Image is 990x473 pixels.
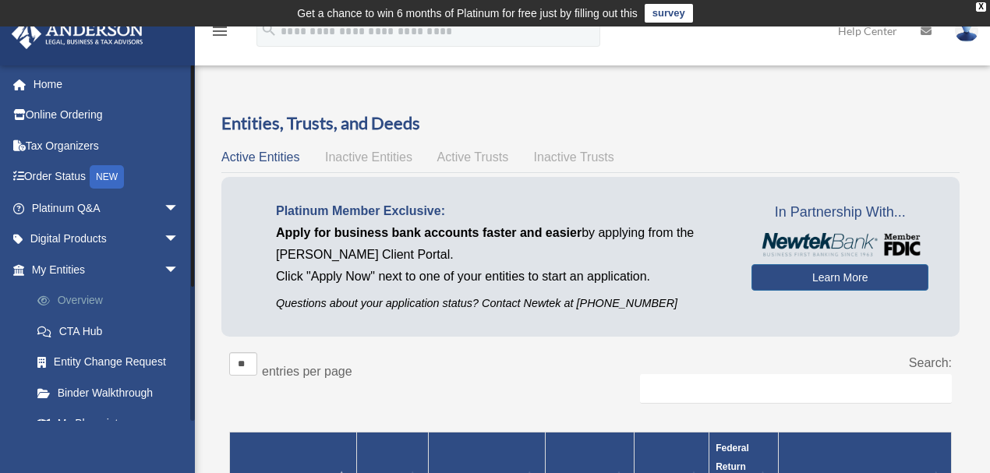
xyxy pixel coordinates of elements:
a: Platinum Q&Aarrow_drop_down [11,192,203,224]
i: search [260,21,278,38]
a: Binder Walkthrough [22,377,203,408]
a: Digital Productsarrow_drop_down [11,224,203,255]
p: Click "Apply Now" next to one of your entities to start an application. [276,266,728,288]
a: Home [11,69,203,100]
p: Platinum Member Exclusive: [276,200,728,222]
a: Online Ordering [11,100,203,131]
img: Anderson Advisors Platinum Portal [7,19,148,49]
img: NewtekBankLogoSM.png [759,233,921,256]
a: Order StatusNEW [11,161,203,193]
span: arrow_drop_down [164,254,195,286]
a: menu [210,27,229,41]
span: Active Entities [221,150,299,164]
a: Tax Organizers [11,130,203,161]
span: Apply for business bank accounts faster and easier [276,226,582,239]
a: My Blueprint [22,408,203,439]
p: Questions about your application status? Contact Newtek at [PHONE_NUMBER] [276,294,728,313]
h3: Entities, Trusts, and Deeds [221,111,960,136]
i: menu [210,22,229,41]
img: User Pic [955,19,978,42]
a: CTA Hub [22,316,203,347]
a: Overview [22,285,203,316]
div: close [976,2,986,12]
span: Active Trusts [437,150,509,164]
span: Inactive Trusts [534,150,614,164]
a: survey [645,4,693,23]
a: Learn More [751,264,928,291]
div: Get a chance to win 6 months of Platinum for free just by filling out this [297,4,638,23]
label: entries per page [262,365,352,378]
span: arrow_drop_down [164,192,195,224]
label: Search: [909,356,952,369]
a: Entity Change Request [22,347,203,378]
p: by applying from the [PERSON_NAME] Client Portal. [276,222,728,266]
span: In Partnership With... [751,200,928,225]
div: NEW [90,165,124,189]
span: Inactive Entities [325,150,412,164]
span: arrow_drop_down [164,224,195,256]
a: My Entitiesarrow_drop_down [11,254,203,285]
